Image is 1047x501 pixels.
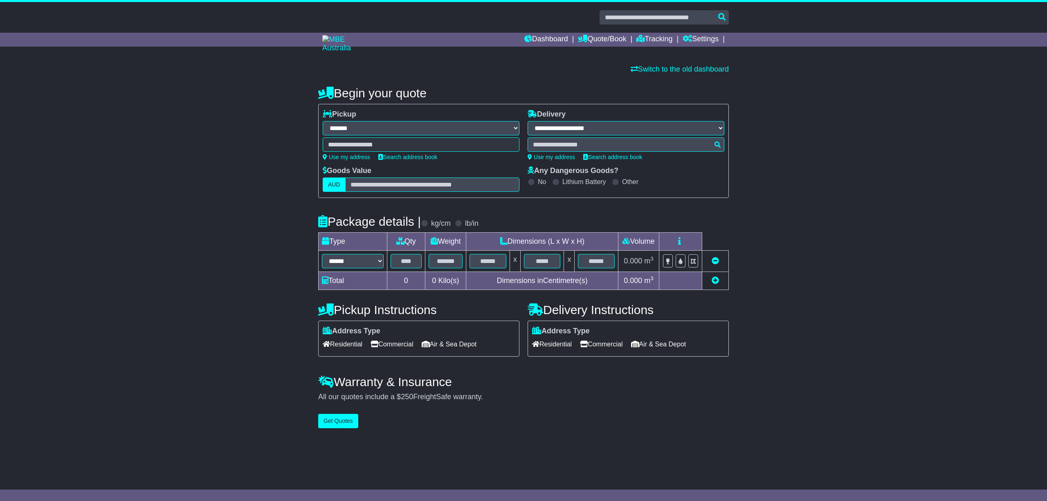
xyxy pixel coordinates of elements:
label: Lithium Battery [562,178,606,186]
label: Address Type [532,327,590,336]
label: No [538,178,546,186]
td: x [510,251,520,272]
span: 0.000 [624,276,642,285]
a: Add new item [712,276,719,285]
td: Total [319,272,387,290]
td: x [564,251,575,272]
label: AUD [323,177,346,192]
div: All our quotes include a $ FreightSafe warranty. [318,393,729,402]
label: Any Dangerous Goods? [528,166,618,175]
h4: Begin your quote [318,86,729,100]
a: Use my address [528,154,575,160]
label: Goods Value [323,166,371,175]
span: 0.000 [624,257,642,265]
a: Remove this item [712,257,719,265]
button: Get Quotes [318,414,358,428]
td: Dimensions (L x W x H) [466,233,618,251]
td: Kilo(s) [425,272,466,290]
td: Volume [618,233,659,251]
sup: 3 [650,256,654,262]
span: 250 [401,393,413,401]
span: Residential [532,338,572,350]
h4: Pickup Instructions [318,303,519,317]
label: lb/in [465,219,479,228]
label: Pickup [323,110,356,119]
td: Qty [387,233,425,251]
a: Quote/Book [578,33,626,47]
a: Settings [683,33,719,47]
a: Use my address [323,154,370,160]
span: Air & Sea Depot [422,338,477,350]
label: Delivery [528,110,566,119]
span: Residential [323,338,362,350]
label: Other [622,178,638,186]
span: 0 [432,276,436,285]
h4: Delivery Instructions [528,303,729,317]
label: kg/cm [431,219,451,228]
span: m [644,276,654,285]
a: Search address book [378,154,437,160]
h4: Package details | [318,215,421,228]
td: Type [319,233,387,251]
sup: 3 [650,275,654,281]
span: m [644,257,654,265]
td: Dimensions in Centimetre(s) [466,272,618,290]
td: 0 [387,272,425,290]
a: Tracking [636,33,672,47]
a: Dashboard [524,33,568,47]
span: Commercial [371,338,413,350]
td: Weight [425,233,466,251]
label: Address Type [323,327,380,336]
span: Air & Sea Depot [631,338,686,350]
span: Commercial [580,338,622,350]
a: Search address book [583,154,642,160]
typeahead: Please provide city [528,137,724,152]
h4: Warranty & Insurance [318,375,729,389]
a: Switch to the old dashboard [631,65,729,73]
